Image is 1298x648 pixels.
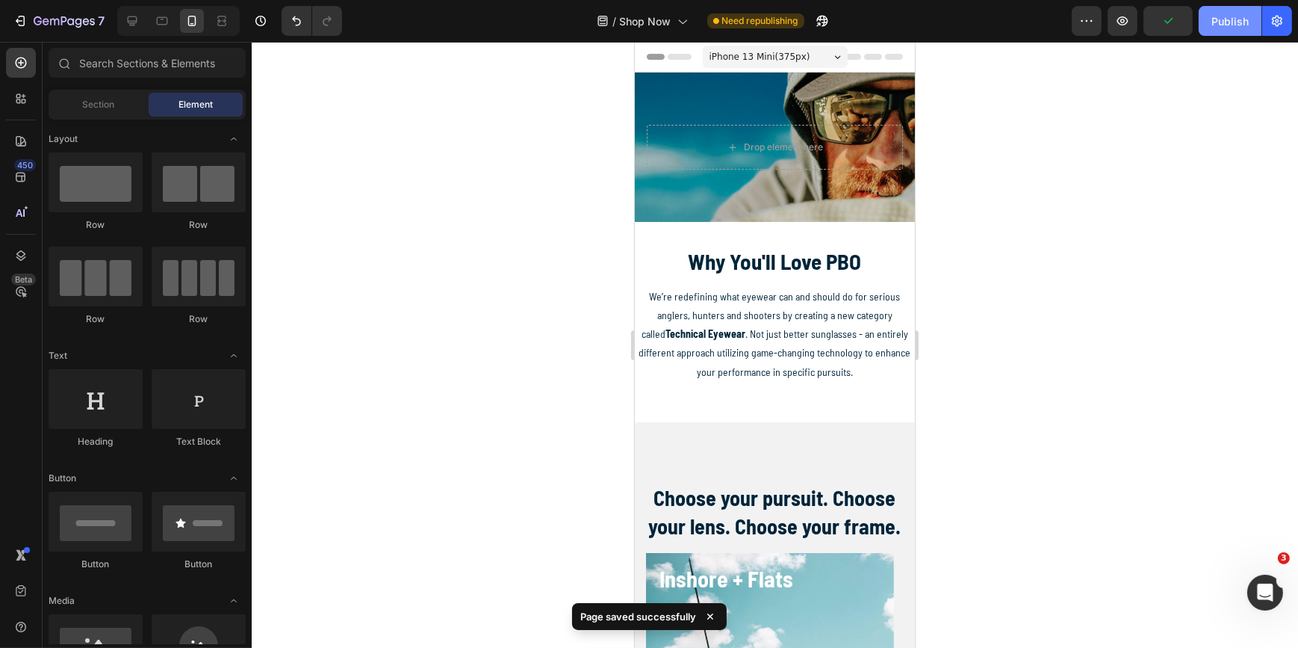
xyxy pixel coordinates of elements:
[49,472,76,485] span: Button
[152,435,246,448] div: Text Block
[152,218,246,232] div: Row
[1199,6,1261,36] button: Publish
[49,558,143,571] div: Button
[581,609,697,624] p: Page saved successfully
[1247,575,1283,611] iframe: Intercom live chat
[222,127,246,151] span: Toggle open
[178,98,213,111] span: Element
[14,159,36,171] div: 450
[722,14,798,28] span: Need republishing
[83,98,115,111] span: Section
[152,558,246,571] div: Button
[222,466,246,490] span: Toggle open
[49,594,75,608] span: Media
[49,132,78,146] span: Layout
[49,435,143,448] div: Heading
[49,218,143,232] div: Row
[1211,13,1249,29] div: Publish
[49,312,143,326] div: Row
[620,13,671,29] span: Shop Now
[11,274,36,286] div: Beta
[49,349,67,362] span: Text
[222,344,246,368] span: Toggle open
[152,312,246,326] div: Row
[222,589,246,613] span: Toggle open
[635,42,915,648] iframe: Design area
[1278,552,1290,564] span: 3
[613,13,617,29] span: /
[6,6,111,36] button: 7
[282,6,342,36] div: Undo/Redo
[98,12,105,30] p: 7
[49,48,246,78] input: Search Sections & Elements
